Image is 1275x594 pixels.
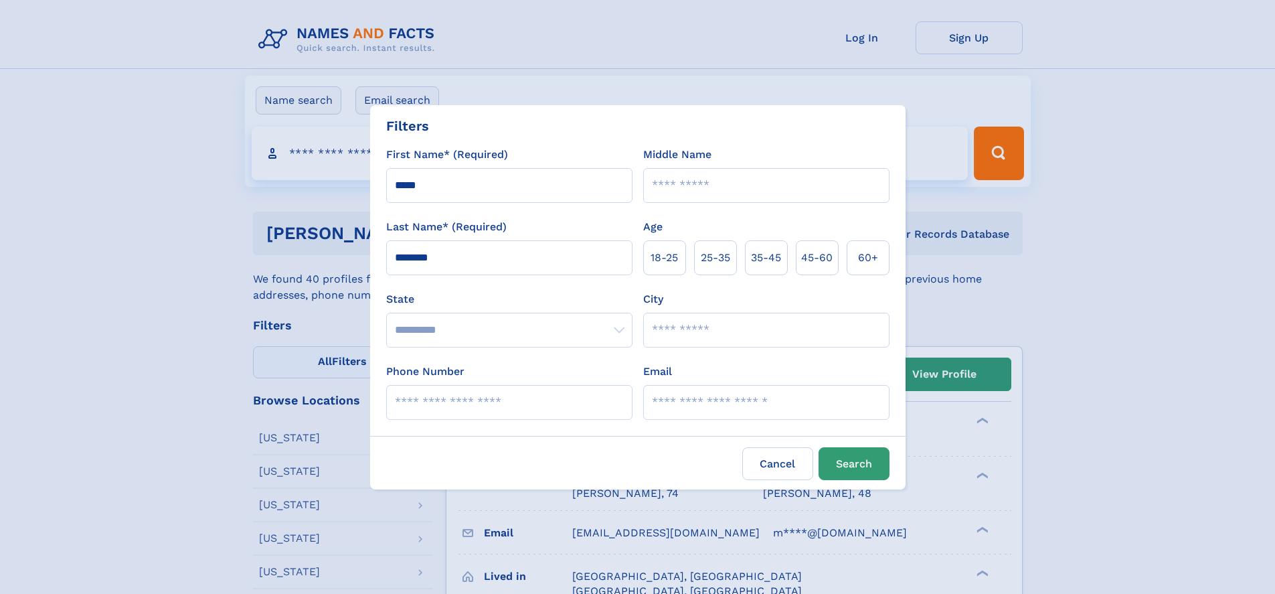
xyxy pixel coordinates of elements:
span: 18‑25 [651,250,678,266]
label: City [643,291,663,307]
label: First Name* (Required) [386,147,508,163]
label: Last Name* (Required) [386,219,507,235]
label: Middle Name [643,147,711,163]
span: 35‑45 [751,250,781,266]
label: Phone Number [386,364,464,380]
label: Email [643,364,672,380]
div: Filters [386,116,429,136]
label: Age [643,219,663,235]
button: Search [819,447,889,480]
span: 25‑35 [701,250,730,266]
span: 60+ [858,250,878,266]
label: Cancel [742,447,813,480]
span: 45‑60 [801,250,833,266]
label: State [386,291,632,307]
